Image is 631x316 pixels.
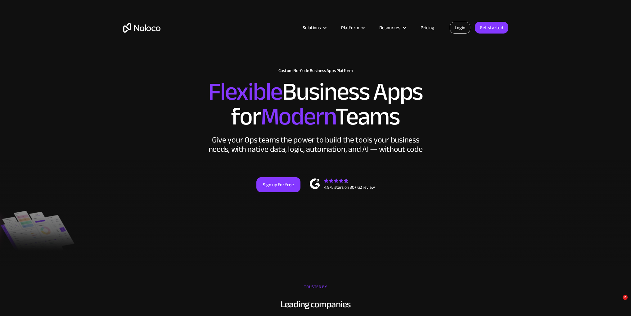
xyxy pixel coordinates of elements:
div: Solutions [303,24,321,32]
iframe: Intercom notifications message [507,256,631,299]
a: Pricing [413,24,442,32]
a: Get started [475,22,508,34]
div: Platform [341,24,359,32]
a: Sign up for free [256,177,300,192]
span: Modern [260,93,335,140]
div: Solutions [295,24,333,32]
div: Resources [379,24,400,32]
h1: Custom No-Code Business Apps Platform [123,68,508,73]
div: Give your Ops teams the power to build the tools your business needs, with native data, logic, au... [207,135,424,154]
a: Login [450,22,470,34]
div: Platform [333,24,372,32]
span: 2 [623,295,628,300]
h2: Business Apps for Teams [123,79,508,129]
iframe: Intercom live chat [610,295,625,310]
span: Flexible [208,69,282,115]
div: Resources [372,24,413,32]
a: home [123,23,160,33]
